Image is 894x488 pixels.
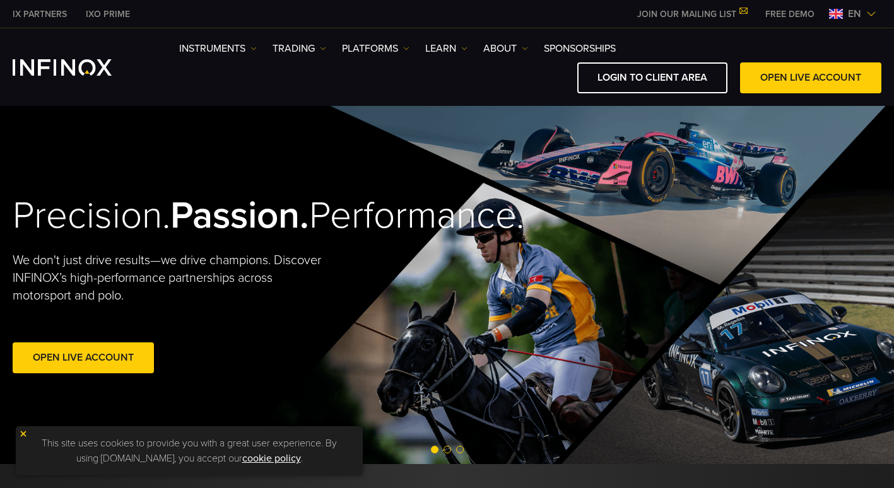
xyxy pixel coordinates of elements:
[342,41,409,56] a: PLATFORMS
[13,252,326,305] p: We don't just drive results—we drive champions. Discover INFINOX’s high-performance partnerships ...
[22,433,356,469] p: This site uses cookies to provide you with a great user experience. By using [DOMAIN_NAME], you a...
[76,8,139,21] a: INFINOX
[544,41,616,56] a: SPONSORSHIPS
[179,41,257,56] a: Instruments
[13,193,404,239] h2: Precision. Performance.
[577,62,727,93] a: LOGIN TO CLIENT AREA
[843,6,866,21] span: en
[756,8,824,21] a: INFINOX MENU
[13,59,141,76] a: INFINOX Logo
[444,446,451,453] span: Go to slide 2
[13,342,154,373] a: Open Live Account
[456,446,464,453] span: Go to slide 3
[3,8,76,21] a: INFINOX
[431,446,438,453] span: Go to slide 1
[628,9,756,20] a: JOIN OUR MAILING LIST
[170,193,309,238] strong: Passion.
[483,41,528,56] a: ABOUT
[19,429,28,438] img: yellow close icon
[740,62,881,93] a: OPEN LIVE ACCOUNT
[242,452,301,465] a: cookie policy
[425,41,468,56] a: Learn
[273,41,326,56] a: TRADING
